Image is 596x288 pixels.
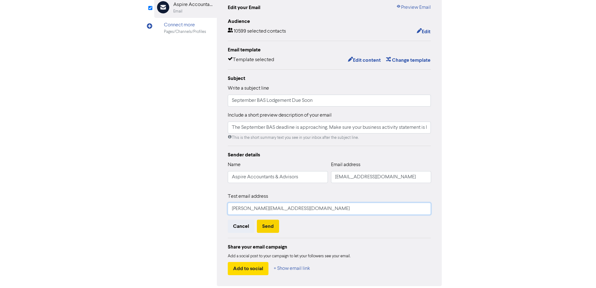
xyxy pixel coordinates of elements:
[228,112,332,119] label: Include a short preview description of your email
[228,262,268,275] button: Add to social
[386,56,431,64] button: Change template
[228,46,431,54] div: Email template
[416,28,431,36] button: Edit
[228,56,274,64] div: Template selected
[228,28,286,36] div: 10599 selected contacts
[228,243,431,251] div: Share your email campaign
[228,220,254,233] button: Cancel
[228,253,431,259] div: Add a social post to your campaign to let your followers see your email.
[228,85,269,92] label: Write a subject line
[164,21,206,29] div: Connect more
[228,75,431,82] div: Subject
[228,161,241,169] label: Name
[565,258,596,288] iframe: Chat Widget
[228,18,431,25] div: Audience
[173,1,213,8] div: Aspire Accountants & Advisors
[173,8,182,14] div: Email
[228,151,431,159] div: Sender details
[273,262,310,275] button: + Show email link
[228,4,260,11] div: Edit your Email
[228,193,268,200] label: Test email address
[154,18,217,38] div: Connect morePages/Channels/Profiles
[164,29,206,35] div: Pages/Channels/Profiles
[257,220,279,233] button: Send
[396,4,431,11] a: Preview Email
[348,56,381,64] button: Edit content
[331,161,360,169] label: Email address
[228,135,431,141] div: This is the short summary text you see in your inbox after the subject line.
